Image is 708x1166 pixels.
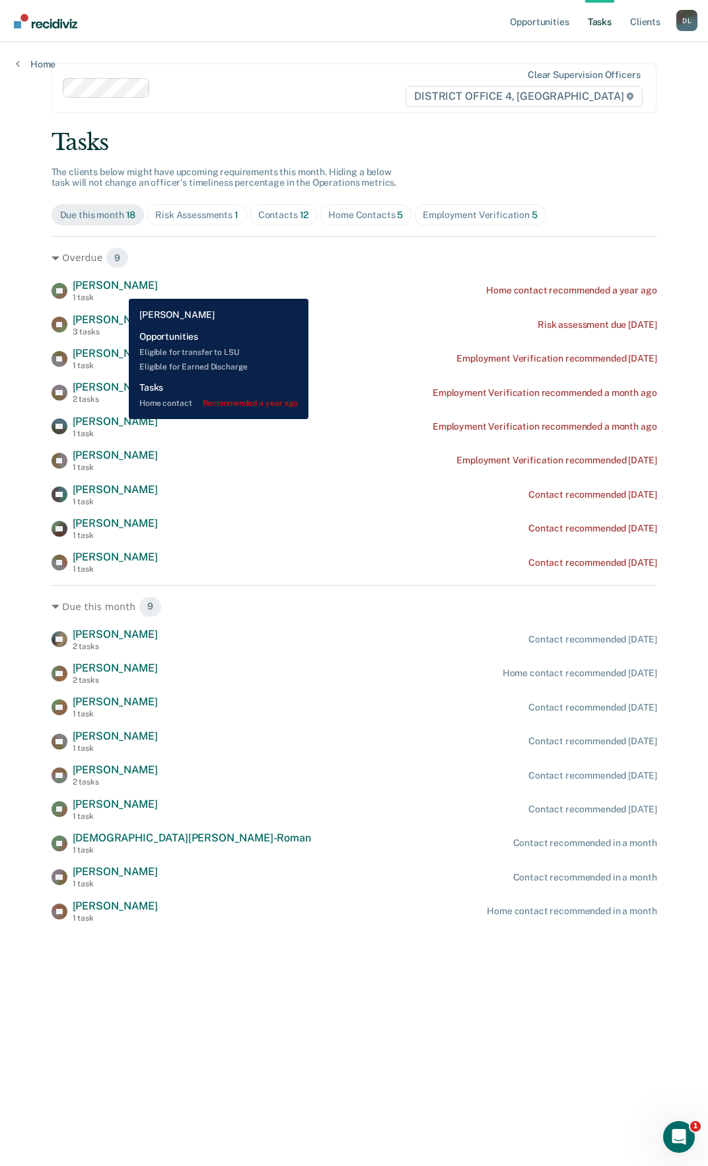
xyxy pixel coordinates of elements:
div: Risk assessment due [DATE] [538,319,656,330]
span: [PERSON_NAME] [73,865,158,878]
span: [PERSON_NAME] [73,313,158,326]
div: 2 tasks [73,676,158,685]
div: Employment Verification recommended [DATE] [456,455,656,466]
div: Due this month [60,210,136,221]
div: Clear supervision officers [528,69,640,81]
span: [PERSON_NAME] [73,900,158,912]
iframe: Intercom live chat [663,1121,695,1153]
div: Home Contacts [328,210,403,221]
div: 1 task [73,463,158,472]
span: 18 [126,210,136,220]
div: 2 tasks [73,642,158,651]
div: 1 task [73,845,311,855]
span: 1 [690,1121,701,1132]
div: 1 task [73,531,158,540]
div: 1 task [73,879,158,888]
div: Contact recommended [DATE] [528,804,656,815]
span: [PERSON_NAME] [73,415,158,428]
span: [PERSON_NAME] [73,347,158,360]
span: [PERSON_NAME] [73,662,158,674]
span: [PERSON_NAME] [73,279,158,291]
div: Contact recommended [DATE] [528,634,656,645]
div: 1 task [73,361,158,370]
div: Employment Verification [423,210,538,221]
div: Home contact recommended in a month [487,906,656,917]
div: Contact recommended [DATE] [528,523,656,534]
span: 9 [106,247,129,268]
span: 12 [300,210,309,220]
span: [PERSON_NAME] [73,628,158,641]
div: Due this month 9 [52,596,657,617]
div: Contact recommended [DATE] [528,736,656,747]
span: [PERSON_NAME] [73,449,158,461]
span: 5 [397,210,403,220]
div: 1 task [73,497,158,506]
div: 1 task [73,812,158,821]
div: Contact recommended [DATE] [528,557,656,568]
div: 1 task [73,744,158,753]
div: Contact recommended [DATE] [528,702,656,713]
div: Home contact recommended [DATE] [503,668,657,679]
div: 1 task [73,709,158,719]
span: 5 [532,210,538,220]
span: [PERSON_NAME] [73,483,158,496]
div: 1 task [73,913,158,923]
div: Home contact recommended a year ago [486,285,656,296]
span: [PERSON_NAME] [73,381,158,393]
div: D L [676,10,697,31]
div: Contact recommended in a month [513,837,657,849]
div: Contact recommended in a month [513,872,657,883]
span: [PERSON_NAME] [73,695,158,708]
div: 2 tasks [73,395,158,404]
div: 3 tasks [73,327,158,336]
div: 1 task [73,564,158,574]
img: Recidiviz [14,14,77,28]
div: Contact recommended [DATE] [528,489,656,500]
span: [PERSON_NAME] [73,730,158,742]
div: Contact recommended [DATE] [528,770,656,781]
div: 1 task [73,293,158,302]
span: [PERSON_NAME] [73,551,158,563]
a: Home [16,58,55,70]
span: [PERSON_NAME] [73,798,158,810]
div: Risk Assessments [155,210,238,221]
div: Employment Verification recommended [DATE] [456,353,656,364]
div: 2 tasks [73,777,158,787]
div: 1 task [73,429,158,438]
span: 9 [139,596,162,617]
div: Tasks [52,129,657,156]
button: Profile dropdown button [676,10,697,31]
div: Employment Verification recommended a month ago [433,421,656,432]
span: [PERSON_NAME] [73,763,158,776]
span: 1 [234,210,238,220]
span: [DEMOGRAPHIC_DATA][PERSON_NAME]-Roman [73,832,311,844]
div: Overdue 9 [52,247,657,268]
div: Contacts [258,210,309,221]
span: [PERSON_NAME] [73,517,158,529]
span: DISTRICT OFFICE 4, [GEOGRAPHIC_DATA] [406,86,643,107]
div: Employment Verification recommended a month ago [433,387,656,399]
span: The clients below might have upcoming requirements this month. Hiding a below task will not chang... [52,167,397,188]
